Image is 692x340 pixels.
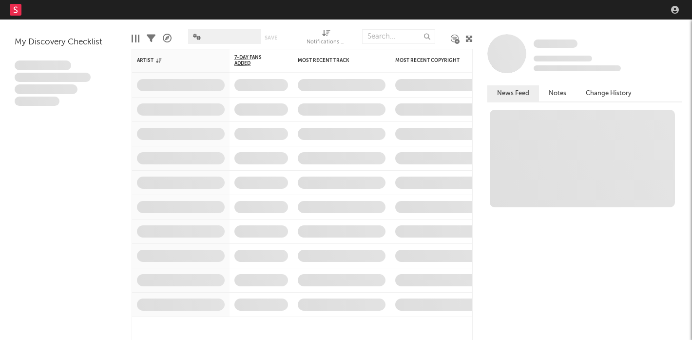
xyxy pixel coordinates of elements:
div: Most Recent Copyright [395,58,468,63]
input: Search... [362,29,435,44]
span: Aliquam viverra [15,97,59,106]
button: News Feed [487,85,539,101]
span: 7-Day Fans Added [234,55,273,66]
div: Edit Columns [132,24,139,53]
div: Most Recent Track [298,58,371,63]
div: Artist [137,58,210,63]
button: Notes [539,85,576,101]
div: My Discovery Checklist [15,37,117,48]
div: Notifications (Artist) [307,37,346,48]
div: A&R Pipeline [163,24,172,53]
a: Some Artist [534,39,577,49]
span: Lorem ipsum dolor [15,60,71,70]
span: Some Artist [534,40,577,48]
span: 0 fans last week [534,65,621,71]
span: Tracking Since: [DATE] [534,56,592,61]
span: Praesent ac interdum [15,84,77,94]
span: Integer aliquet in purus et [15,73,91,82]
button: Change History [576,85,641,101]
button: Save [265,35,277,40]
div: Filters [147,24,155,53]
div: Notifications (Artist) [307,24,346,53]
